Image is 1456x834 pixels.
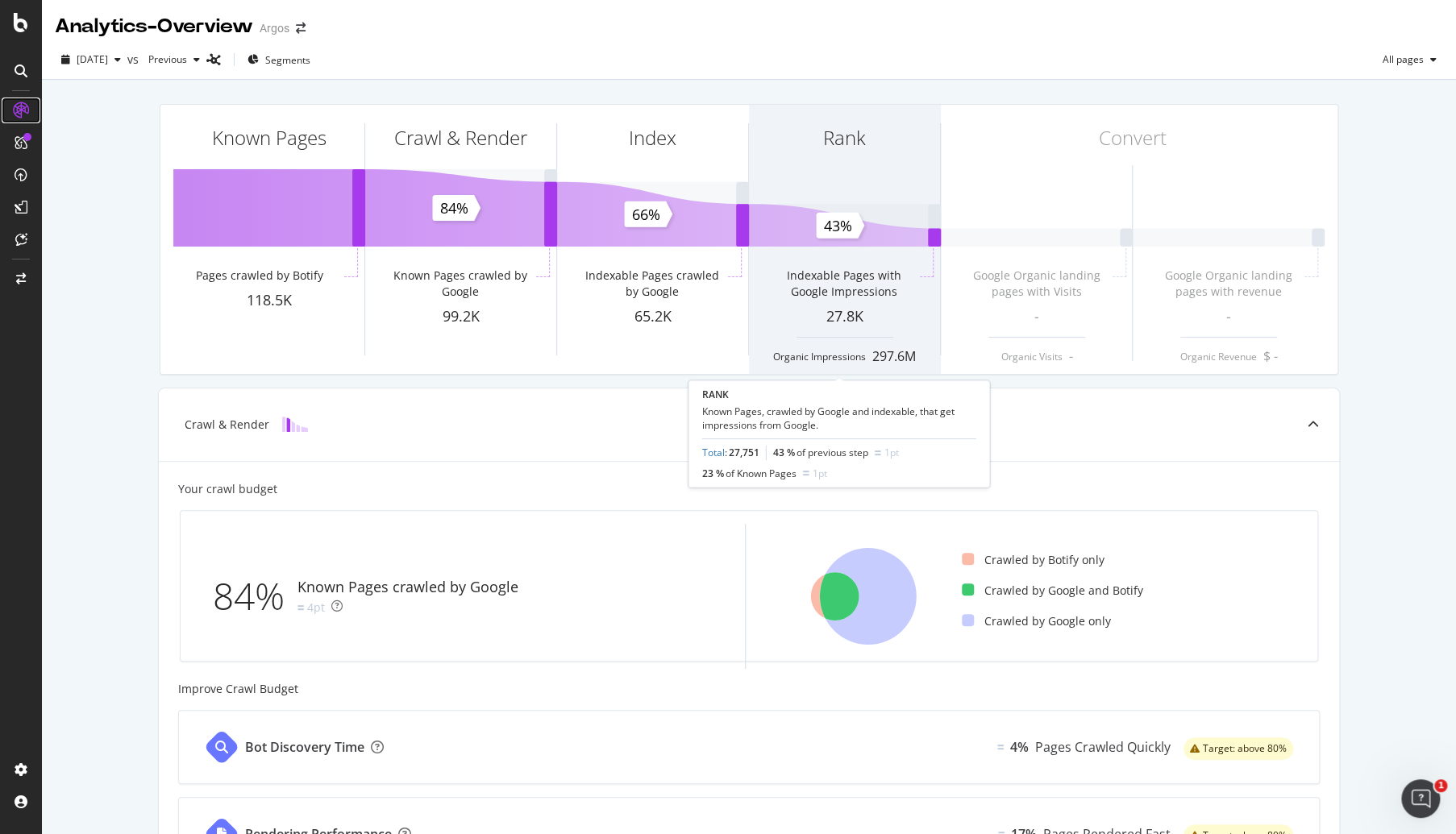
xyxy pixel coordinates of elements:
div: arrow-right-arrow-left [296,23,306,34]
span: vs [127,52,142,68]
div: Crawled by Botify only [962,552,1104,568]
span: of Known Pages [726,467,797,480]
span: All pages [1376,52,1424,66]
img: block-icon [282,417,308,432]
div: 43 % [773,446,868,459]
a: Bot Discovery TimeEqual4%Pages Crawled Quicklywarning label [178,710,1320,784]
div: 118.5K [173,290,364,311]
div: 99.2K [365,306,556,327]
div: Analytics - Overview [55,13,253,40]
a: Total [702,446,725,459]
div: 84% [213,570,297,623]
span: Target: above 80% [1203,744,1287,753]
button: Segments [241,47,317,73]
span: Segments [265,53,310,67]
div: 1pt [884,446,899,459]
div: Known Pages crawled by Google [388,268,532,300]
div: Pages Crawled Quickly [1035,738,1171,757]
div: Pages crawled by Botify [196,268,323,284]
div: Indexable Pages with Google Impressions [772,268,916,300]
div: Bot Discovery Time [245,738,364,757]
div: Crawled by Google only [962,613,1110,629]
span: of previous step [797,446,868,459]
div: 65.2K [557,306,748,327]
div: Improve Crawl Budget [178,681,1320,697]
div: 297.6M [872,347,916,366]
button: [DATE] [55,47,127,73]
div: RANK [702,388,976,401]
button: Previous [142,47,206,73]
div: Index [629,124,676,151]
div: Organic Impressions [773,350,866,363]
div: Crawl & Render [394,124,527,151]
div: 4pt [307,600,325,616]
iframe: Intercom live chat [1401,779,1440,818]
span: 1 [1434,779,1447,792]
div: 4% [1010,738,1029,757]
img: Equal [997,745,1004,749]
div: Indexable Pages crawled by Google [580,268,724,300]
img: Equal [803,471,809,475]
div: 23 % [702,467,797,480]
span: 27,751 [729,446,759,459]
div: Crawled by Google and Botify [962,583,1142,599]
span: Previous [142,52,187,66]
div: Argos [260,20,289,36]
span: 2025 Aug. 13th [77,52,108,66]
div: 1pt [813,467,827,480]
button: All pages [1376,47,1443,73]
div: Your crawl budget [178,481,277,497]
div: Rank [823,124,866,151]
img: Equal [297,605,304,610]
div: warning label [1184,737,1293,760]
div: Known Pages crawled by Google [297,577,518,598]
img: Equal [875,450,881,455]
div: Known Pages, crawled by Google and indexable, that get impressions from Google. [702,405,976,432]
div: : [702,446,759,459]
div: Known Pages [212,124,327,151]
div: Crawl & Render [185,417,269,433]
div: 27.8K [749,306,940,327]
